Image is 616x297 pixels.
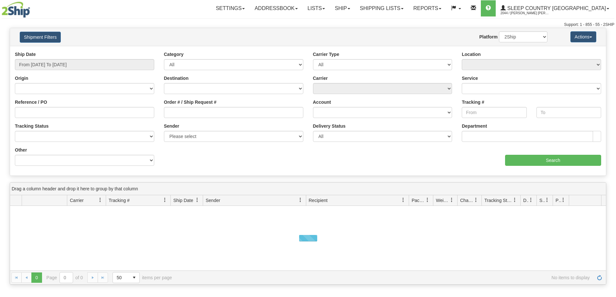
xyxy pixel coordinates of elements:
span: Delivery Status [523,197,529,204]
span: Shipment Issues [539,197,545,204]
label: Tracking Status [15,123,49,129]
label: Other [15,147,27,153]
a: Shipping lists [355,0,408,16]
span: 50 [117,274,125,281]
span: Page sizes drop down [113,272,140,283]
a: Tracking Status filter column settings [509,195,520,206]
a: Addressbook [250,0,303,16]
label: Reference / PO [15,99,47,105]
a: Shipment Issues filter column settings [542,195,553,206]
a: Pickup Status filter column settings [558,195,569,206]
span: Tracking Status [484,197,513,204]
a: Settings [211,0,250,16]
label: Category [164,51,184,58]
button: Actions [570,31,596,42]
label: Service [462,75,478,81]
span: Packages [412,197,425,204]
label: Platform [479,34,498,40]
label: Order # / Ship Request # [164,99,217,105]
label: Account [313,99,331,105]
span: Carrier [70,197,84,204]
span: Pickup Status [556,197,561,204]
span: Recipient [309,197,328,204]
label: Ship Date [15,51,36,58]
iframe: chat widget [601,115,615,181]
input: To [536,107,601,118]
a: Reports [408,0,446,16]
label: Carrier Type [313,51,339,58]
a: Sleep Country [GEOGRAPHIC_DATA] 2044 / [PERSON_NAME] [PERSON_NAME] [496,0,614,16]
button: Shipment Filters [20,32,61,43]
a: Tracking # filter column settings [159,195,170,206]
a: Ship [330,0,355,16]
label: Sender [164,123,179,129]
a: Ship Date filter column settings [192,195,203,206]
input: From [462,107,526,118]
img: logo2044.jpg [2,2,30,18]
a: Lists [303,0,330,16]
span: Sleep Country [GEOGRAPHIC_DATA] [506,5,606,11]
input: Search [505,155,601,166]
div: grid grouping header [10,183,606,195]
label: Carrier [313,75,328,81]
a: Recipient filter column settings [398,195,409,206]
span: Page of 0 [47,272,83,283]
label: Delivery Status [313,123,346,129]
a: Packages filter column settings [422,195,433,206]
a: Carrier filter column settings [95,195,106,206]
span: Page 0 [31,272,42,283]
span: Weight [436,197,449,204]
span: No items to display [181,275,590,280]
span: Sender [206,197,220,204]
span: 2044 / [PERSON_NAME] [PERSON_NAME] [501,10,549,16]
a: Refresh [594,272,605,283]
span: select [129,272,139,283]
a: Delivery Status filter column settings [525,195,536,206]
div: Support: 1 - 855 - 55 - 2SHIP [2,22,614,27]
label: Destination [164,75,189,81]
span: items per page [113,272,172,283]
a: Weight filter column settings [446,195,457,206]
label: Origin [15,75,28,81]
a: Sender filter column settings [295,195,306,206]
label: Department [462,123,487,129]
label: Tracking # [462,99,484,105]
span: Ship Date [173,197,193,204]
span: Tracking # [109,197,130,204]
a: Charge filter column settings [470,195,481,206]
label: Location [462,51,481,58]
span: Charge [460,197,474,204]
